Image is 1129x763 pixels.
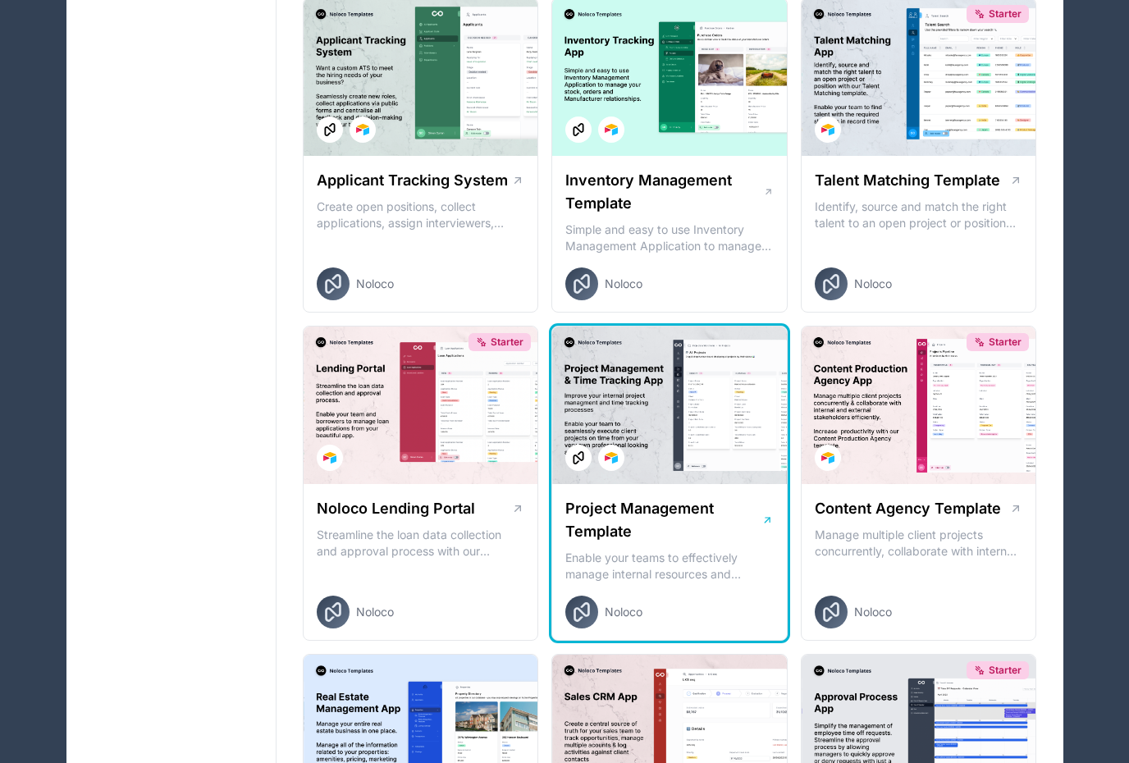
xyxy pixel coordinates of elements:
h1: Talent Matching Template [815,169,1000,192]
p: Manage multiple client projects concurrently, collaborate with internal and external stakeholders... [815,527,1023,560]
span: Starter [491,336,523,349]
img: Airtable Logo [605,451,618,464]
img: Airtable Logo [605,123,618,136]
span: Noloco [854,604,892,620]
span: Starter [989,336,1022,349]
span: Noloco [854,276,892,292]
span: Noloco [356,604,394,620]
p: Create open positions, collect applications, assign interviewers, centralise candidate feedback a... [317,199,525,231]
h1: Content Agency Template [815,497,1001,520]
h1: Project Management Template [565,497,761,543]
h1: Applicant Tracking System [317,169,508,192]
span: Noloco [356,276,394,292]
span: Starter [989,664,1022,677]
h1: Inventory Management Template [565,169,762,215]
img: Airtable Logo [323,451,336,464]
p: Enable your teams to effectively manage internal resources and execute client projects on time. [565,550,774,583]
img: Airtable Logo [356,123,369,136]
span: Starter [989,7,1022,21]
p: Identify, source and match the right talent to an open project or position with our Talent Matchi... [815,199,1023,231]
img: Airtable Logo [821,451,834,464]
span: Noloco [605,276,642,292]
h1: Noloco Lending Portal [317,497,475,520]
p: Simple and easy to use Inventory Management Application to manage your stock, orders and Manufact... [565,222,774,254]
span: Noloco [605,604,642,620]
p: Streamline the loan data collection and approval process with our Lending Portal template. [317,527,525,560]
img: Airtable Logo [821,123,834,136]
